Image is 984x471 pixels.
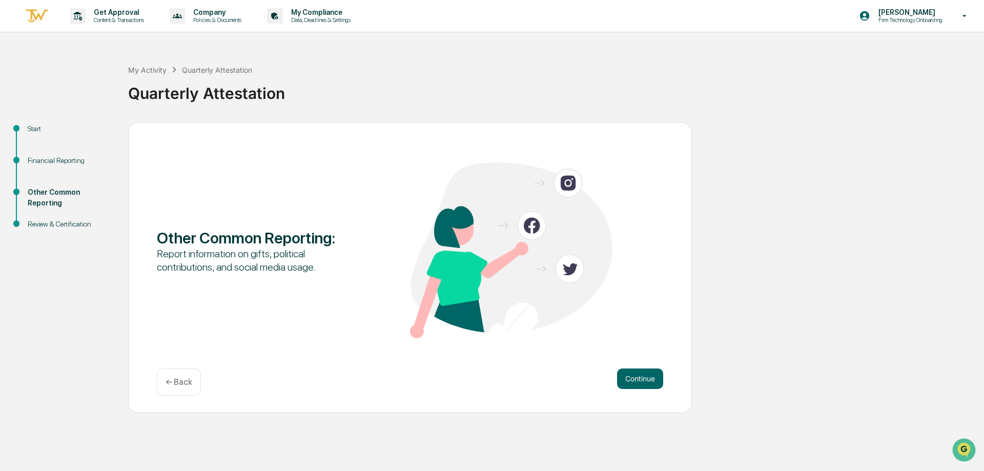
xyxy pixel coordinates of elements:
p: My Compliance [283,8,356,16]
div: 🔎 [10,150,18,158]
p: Get Approval [86,8,149,16]
p: Data, Deadlines & Settings [283,16,356,24]
div: Quarterly Attestation [182,66,252,74]
iframe: Open customer support [951,437,979,465]
p: How can we help? [10,22,187,38]
span: Preclearance [20,129,66,139]
div: My Activity [128,66,167,74]
p: [PERSON_NAME] [870,8,948,16]
a: 🖐️Preclearance [6,125,70,144]
a: 🗄️Attestations [70,125,131,144]
button: Continue [617,368,663,389]
div: We're available if you need us! [35,89,130,97]
p: Policies & Documents [185,16,247,24]
span: Attestations [85,129,127,139]
div: 🗄️ [74,130,83,138]
a: Powered byPylon [72,173,124,181]
div: Start new chat [35,78,168,89]
div: Quarterly Attestation [128,76,979,103]
a: 🔎Data Lookup [6,145,69,163]
div: Review & Certification [28,219,112,230]
img: Other Common Reporting [410,162,612,338]
span: Pylon [102,174,124,181]
button: Start new chat [174,81,187,94]
img: 1746055101610-c473b297-6a78-478c-a979-82029cc54cd1 [10,78,29,97]
p: Company [185,8,247,16]
img: logo [25,8,49,25]
p: ← Back [166,377,192,387]
div: Financial Reporting [28,155,112,166]
div: Other Common Reporting [28,187,112,209]
div: 🖐️ [10,130,18,138]
div: Other Common Reporting : [157,229,359,247]
div: Start [28,124,112,134]
span: Data Lookup [20,149,65,159]
div: Report information on gifts, political contributions, and social media usage. [157,247,359,274]
p: Content & Transactions [86,16,149,24]
p: Firm Technology Onboarding [870,16,948,24]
